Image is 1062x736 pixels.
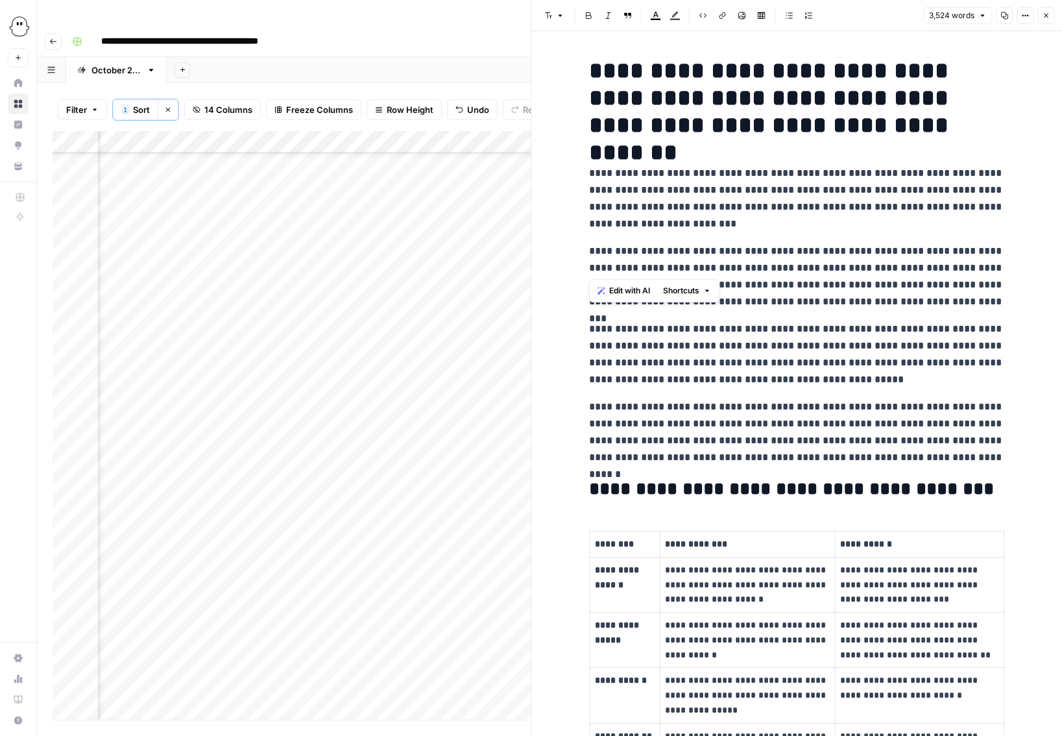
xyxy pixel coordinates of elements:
a: Opportunities [8,135,29,156]
button: Filter [58,99,107,120]
span: 1 [123,104,127,115]
button: 14 Columns [184,99,261,120]
a: [DATE] edits [66,57,167,83]
span: Row Height [387,103,433,116]
button: Shortcuts [658,282,716,299]
div: 1 [121,104,129,115]
a: Browse [8,93,29,114]
span: 3,524 words [929,10,974,21]
button: 1Sort [113,99,158,120]
a: Your Data [8,156,29,177]
button: Undo [447,99,498,120]
a: Usage [8,669,29,689]
span: Filter [66,103,87,116]
button: Workspace: PhantomBuster [8,10,29,43]
a: Home [8,73,29,93]
button: Row Height [367,99,442,120]
span: Shortcuts [663,285,699,297]
span: Redo [523,103,544,116]
span: 14 Columns [204,103,252,116]
img: PhantomBuster Logo [8,15,31,38]
span: Undo [467,103,489,116]
span: Freeze Columns [286,103,353,116]
span: Edit with AI [609,285,650,297]
button: 3,524 words [923,7,992,24]
a: Settings [8,648,29,669]
a: Insights [8,114,29,135]
button: Redo [503,99,552,120]
button: Help + Support [8,710,29,731]
div: [DATE] edits [91,64,141,77]
a: Learning Hub [8,689,29,710]
button: Freeze Columns [266,99,361,120]
button: Edit with AI [592,282,655,299]
span: Sort [133,103,150,116]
